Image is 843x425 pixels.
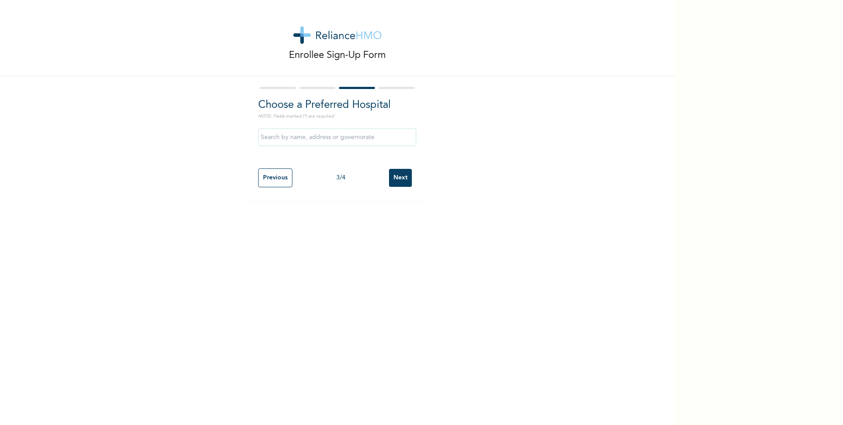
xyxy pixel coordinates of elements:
[258,97,416,113] h2: Choose a Preferred Hospital
[258,129,416,146] input: Search by name, address or governorate
[292,173,389,182] div: 3 / 4
[258,113,416,120] p: NOTE: Fields marked (*) are required
[293,26,382,44] img: logo
[258,168,292,187] input: Previous
[389,169,412,187] input: Next
[289,48,386,63] p: Enrollee Sign-Up Form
